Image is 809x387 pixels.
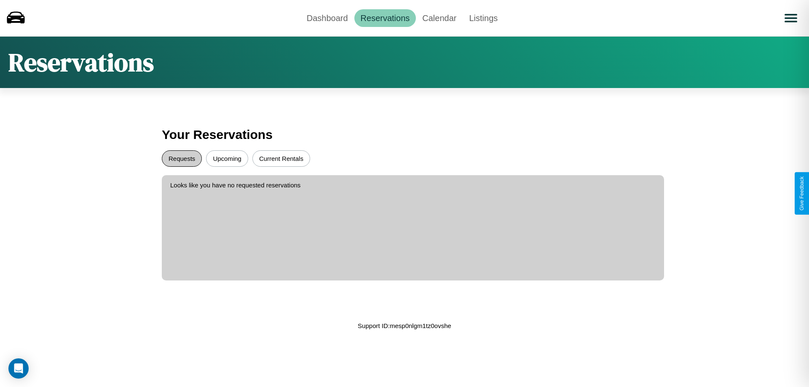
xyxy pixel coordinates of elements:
[358,320,451,331] p: Support ID: mesp0nlgm1tz0ovshe
[206,150,248,167] button: Upcoming
[162,123,647,146] h3: Your Reservations
[354,9,416,27] a: Reservations
[8,45,154,80] h1: Reservations
[463,9,504,27] a: Listings
[162,150,202,167] button: Requests
[170,179,656,191] p: Looks like you have no requested reservations
[416,9,463,27] a: Calendar
[300,9,354,27] a: Dashboard
[252,150,310,167] button: Current Rentals
[8,358,29,379] div: Open Intercom Messenger
[799,176,805,211] div: Give Feedback
[779,6,803,30] button: Open menu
